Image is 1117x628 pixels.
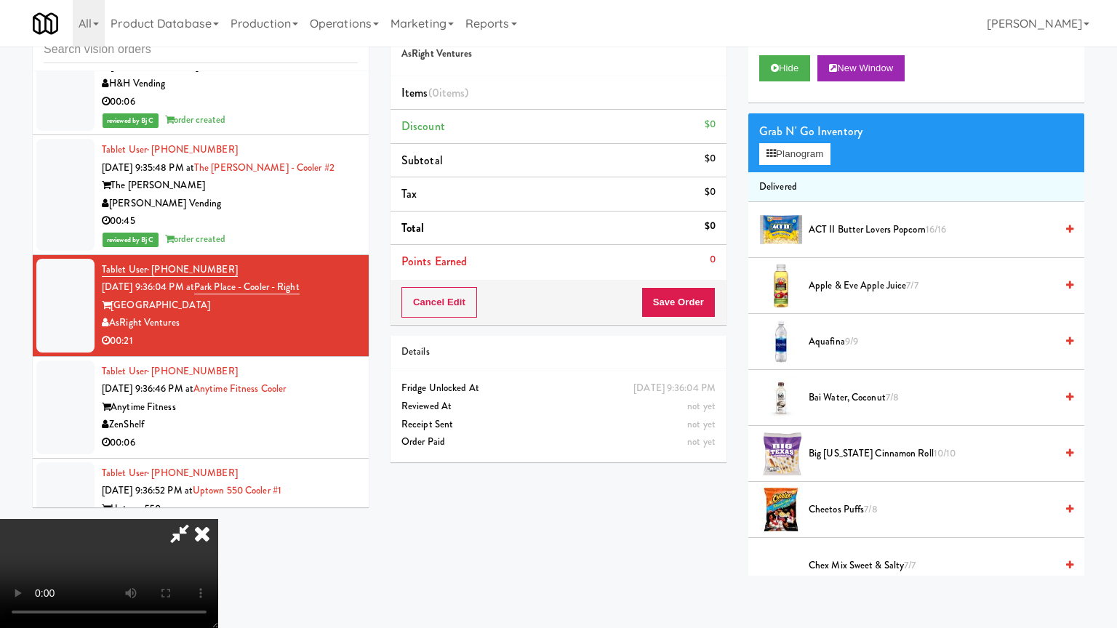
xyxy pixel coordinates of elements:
[102,161,194,174] span: [DATE] 9:35:48 PM at
[401,416,716,434] div: Receipt Sent
[102,177,358,195] div: The [PERSON_NAME]
[33,357,369,459] li: Tablet User· [PHONE_NUMBER][DATE] 9:36:46 PM atAnytime Fitness CoolerAnytime FitnessZenShelf00:06
[759,121,1073,142] div: Grab N' Go Inventory
[194,161,335,174] a: The [PERSON_NAME] - Cooler #2
[759,55,810,81] button: Hide
[705,217,716,235] div: $0
[147,364,238,378] span: · [PHONE_NUMBER]
[886,390,899,404] span: 7/8
[44,36,358,63] input: Search vision orders
[401,185,417,202] span: Tax
[904,558,916,572] span: 7/7
[705,116,716,134] div: $0
[194,280,300,294] a: Park Place - Cooler - Right
[809,389,1055,407] span: Bai Water, Coconut
[102,297,358,315] div: [GEOGRAPHIC_DATA]
[102,434,358,452] div: 00:06
[102,142,238,156] a: Tablet User· [PHONE_NUMBER]
[401,220,425,236] span: Total
[809,501,1055,519] span: Cheetos Puffs
[102,416,358,434] div: ZenShelf
[803,277,1073,295] div: Apple & Eve Apple Juice7/7
[906,278,918,292] span: 7/7
[803,333,1073,351] div: Aquafina9/9
[193,382,286,395] a: Anytime Fitness Cooler
[147,142,238,156] span: · [PHONE_NUMBER]
[401,287,477,318] button: Cancel Edit
[102,212,358,230] div: 00:45
[803,389,1073,407] div: Bai Water, Coconut7/8
[401,379,716,398] div: Fridge Unlocked At
[102,332,358,350] div: 00:21
[428,84,469,101] span: (0 )
[102,364,238,378] a: Tablet User· [PHONE_NUMBER]
[102,382,193,395] span: [DATE] 9:36:46 PM at
[633,379,716,398] div: [DATE] 9:36:04 PM
[401,49,716,60] h5: AsRight Ventures
[102,314,358,332] div: AsRight Ventures
[102,483,193,497] span: [DATE] 9:36:52 PM at
[103,233,159,247] span: reviewed by Bj C
[845,334,858,348] span: 9/9
[401,253,467,270] span: Points Earned
[165,232,225,246] span: order created
[103,113,159,128] span: reviewed by Bj C
[401,118,445,134] span: Discount
[809,445,1055,463] span: Big [US_STATE] Cinnamon Roll
[710,251,716,269] div: 0
[147,262,238,276] span: · [PHONE_NUMBER]
[687,417,716,431] span: not yet
[102,75,358,93] div: H&H Vending
[439,84,465,101] ng-pluralize: items
[809,221,1055,239] span: ACT II Butter Lovers Popcorn
[102,280,194,294] span: [DATE] 9:36:04 PM at
[102,195,358,213] div: [PERSON_NAME] Vending
[759,143,830,165] button: Planogram
[705,150,716,168] div: $0
[401,433,716,451] div: Order Paid
[33,16,369,136] li: Tablet User· [PHONE_NUMBER][DATE] 9:35:29 PM at1333 S Wabash - Right - Ambient[STREET_ADDRESS]H&H...
[401,398,716,416] div: Reviewed At
[102,466,238,480] a: Tablet User· [PHONE_NUMBER]
[102,262,238,277] a: Tablet User· [PHONE_NUMBER]
[817,55,905,81] button: New Window
[687,435,716,448] span: not yet
[803,445,1073,463] div: Big [US_STATE] Cinnamon Roll10/10
[803,221,1073,239] div: ACT II Butter Lovers Popcorn16/16
[803,557,1073,575] div: Chex Mix Sweet & Salty7/7
[102,93,358,111] div: 00:06
[641,287,716,318] button: Save Order
[33,135,369,255] li: Tablet User· [PHONE_NUMBER][DATE] 9:35:48 PM atThe [PERSON_NAME] - Cooler #2The [PERSON_NAME][PER...
[803,501,1073,519] div: Cheetos Puffs7/8
[926,222,947,236] span: 16/16
[33,255,369,357] li: Tablet User· [PHONE_NUMBER][DATE] 9:36:04 PM atPark Place - Cooler - Right[GEOGRAPHIC_DATA]AsRigh...
[33,459,369,560] li: Tablet User· [PHONE_NUMBER][DATE] 9:36:52 PM atUptown 550 Cooler #1Uptown 550Modern Vending Syste...
[748,172,1084,203] li: Delivered
[809,557,1055,575] span: Chex Mix Sweet & Salty
[864,502,877,516] span: 7/8
[33,11,58,36] img: Micromart
[705,183,716,201] div: $0
[165,113,225,126] span: order created
[102,500,358,518] div: Uptown 550
[401,343,716,361] div: Details
[102,398,358,416] div: Anytime Fitness
[809,277,1055,295] span: Apple & Eve Apple Juice
[934,446,956,460] span: 10/10
[401,84,468,101] span: Items
[687,399,716,413] span: not yet
[401,152,443,169] span: Subtotal
[147,466,238,480] span: · [PHONE_NUMBER]
[193,483,281,497] a: Uptown 550 Cooler #1
[809,333,1055,351] span: Aquafina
